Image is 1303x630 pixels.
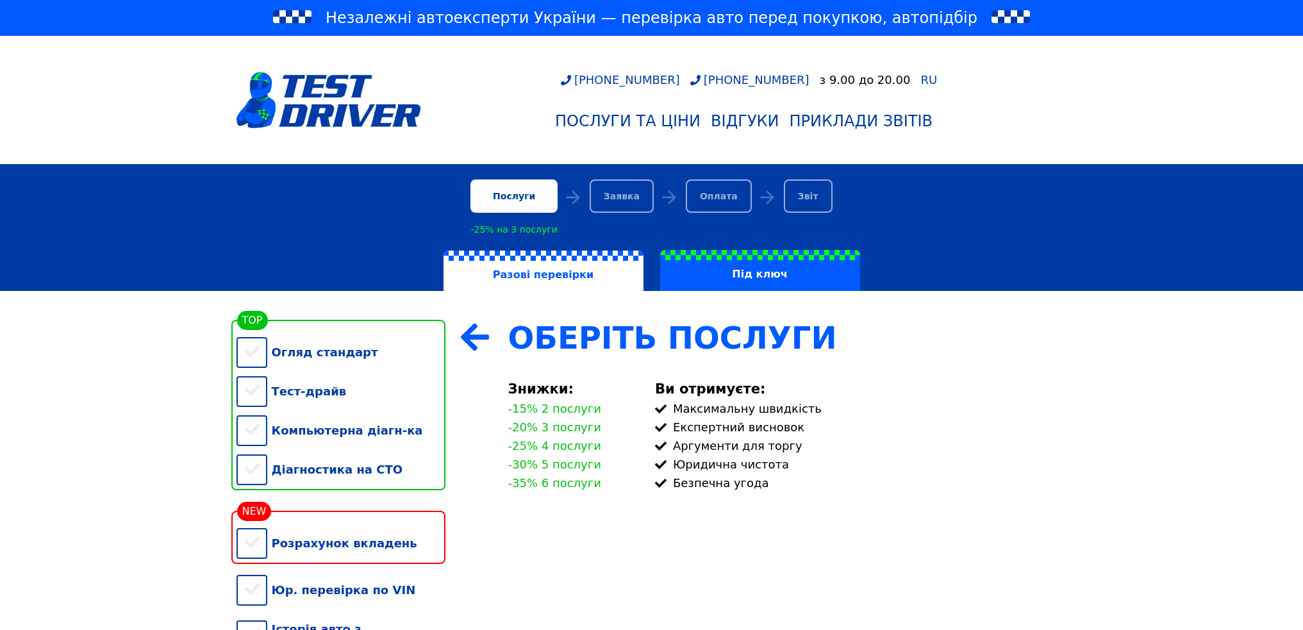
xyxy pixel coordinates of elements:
[237,41,421,159] a: logotype@3x
[711,112,779,130] div: Відгуки
[686,179,752,213] div: Оплата
[326,8,977,28] span: Незалежні автоексперти України — перевірка авто перед покупкою, автопідбір
[237,524,445,563] div: Розрахунок вкладень
[470,224,557,235] div: -25% на 3 послуги
[590,179,654,213] div: Заявка
[237,72,421,128] img: logotype@3x
[920,74,937,86] a: RU
[655,476,1067,490] div: Безпечна угода
[920,73,937,87] span: RU
[784,107,938,135] a: Приклади звітів
[508,458,601,471] div: -30% 5 послуги
[784,179,833,213] div: Звіт
[820,73,911,87] div: з 9.00 до 20.00
[550,107,706,135] a: Послуги та Ціни
[561,73,680,87] a: [PHONE_NUMBER]
[655,420,1067,434] div: Експертний висновок
[508,320,1067,356] div: Оберіть Послуги
[508,420,601,434] div: -20% 3 послуги
[655,458,1067,471] div: Юридична чистота
[508,476,601,490] div: -35% 6 послуги
[470,179,557,213] div: Послуги
[508,402,601,415] div: -15% 2 послуги
[444,251,643,292] label: Разові перевірки
[237,570,445,609] div: Юр. перевірка по VIN
[508,381,640,397] div: Знижки:
[237,333,445,372] div: Огляд стандарт
[652,250,868,291] a: Під ключ
[660,250,860,291] label: Під ключ
[237,411,445,450] div: Компьютерна діагн-ка
[655,439,1067,452] div: Аргументи для торгу
[655,381,1067,397] div: Ви отримуєте:
[706,107,784,135] a: Відгуки
[790,112,933,130] div: Приклади звітів
[237,450,445,489] div: Діагностика на СТО
[690,73,809,87] a: [PHONE_NUMBER]
[237,372,445,411] div: Тест-драйв
[508,439,601,452] div: -25% 4 послуги
[655,402,1067,415] div: Максимальну швидкість
[555,112,701,130] div: Послуги та Ціни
